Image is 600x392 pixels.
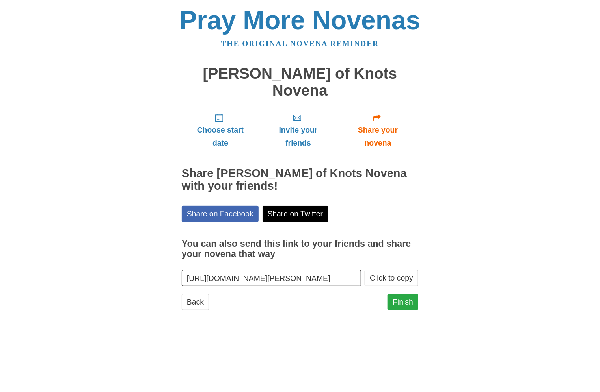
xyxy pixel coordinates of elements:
h3: You can also send this link to your friends and share your novena that way [182,239,418,259]
span: Invite your friends [267,124,330,150]
button: Click to copy [365,270,418,286]
a: Invite your friends [259,107,337,153]
span: Choose start date [190,124,251,150]
a: Choose start date [182,107,259,153]
a: Share on Facebook [182,206,259,222]
a: Share your novena [337,107,418,153]
a: The original novena reminder [221,39,379,48]
h1: [PERSON_NAME] of Knots Novena [182,65,418,99]
a: Back [182,294,209,310]
a: Share on Twitter [263,206,328,222]
a: Finish [388,294,418,310]
h2: Share [PERSON_NAME] of Knots Novena with your friends! [182,167,418,192]
span: Share your novena [345,124,410,150]
a: Pray More Novenas [180,6,421,35]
